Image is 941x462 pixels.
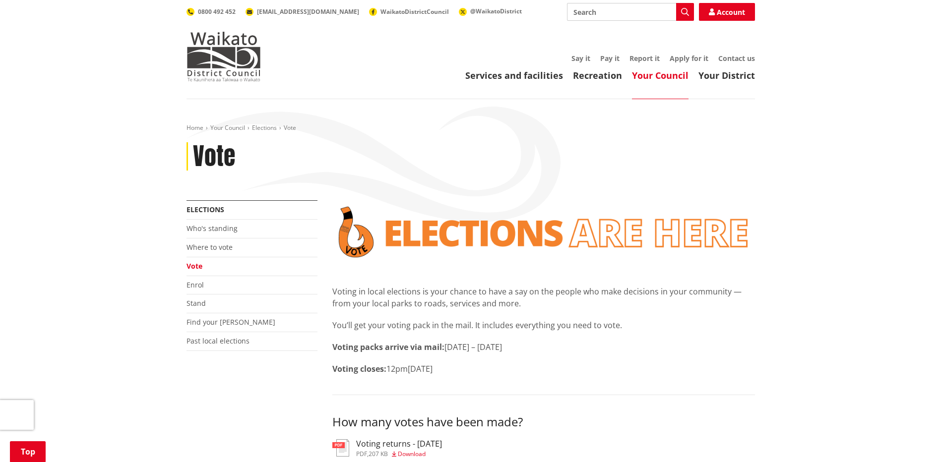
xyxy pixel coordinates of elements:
span: 207 KB [369,450,388,458]
nav: breadcrumb [187,124,755,132]
h3: Voting returns - [DATE] [356,439,442,449]
span: 12pm[DATE] [386,363,433,374]
h1: Vote [193,142,235,171]
a: Where to vote [187,242,233,252]
span: 0800 492 452 [198,7,236,16]
a: Say it [571,54,590,63]
a: Find your [PERSON_NAME] [187,317,275,327]
span: [EMAIL_ADDRESS][DOMAIN_NAME] [257,7,359,16]
p: You’ll get your voting pack in the mail. It includes everything you need to vote. [332,319,755,331]
a: Recreation [573,69,622,81]
a: Top [10,441,46,462]
h3: How many votes have been made? [332,415,755,429]
a: Enrol [187,280,204,289]
span: pdf [356,450,367,458]
img: Waikato District Council - Te Kaunihera aa Takiwaa o Waikato [187,32,261,81]
a: Past local elections [187,336,250,346]
a: Services and facilities [465,69,563,81]
a: Contact us [718,54,755,63]
a: Stand [187,298,206,308]
a: Voting returns - [DATE] pdf,207 KB Download [332,439,442,457]
a: Vote [187,261,202,271]
a: [EMAIL_ADDRESS][DOMAIN_NAME] [246,7,359,16]
a: WaikatoDistrictCouncil [369,7,449,16]
a: Elections [187,205,224,214]
a: Your Council [632,69,689,81]
span: Download [398,450,426,458]
a: Report it [629,54,660,63]
a: @WaikatoDistrict [459,7,522,15]
strong: Voting closes: [332,363,386,374]
a: Your Council [210,123,245,132]
p: [DATE] – [DATE] [332,341,755,353]
a: Your District [698,69,755,81]
div: , [356,451,442,457]
img: Vote banner transparent [332,200,755,264]
a: Pay it [600,54,620,63]
a: 0800 492 452 [187,7,236,16]
span: Vote [284,123,296,132]
input: Search input [567,3,694,21]
a: Apply for it [670,54,708,63]
a: Home [187,123,203,132]
a: Who's standing [187,224,238,233]
strong: Voting packs arrive via mail: [332,342,444,352]
p: Voting in local elections is your chance to have a say on the people who make decisions in your c... [332,286,755,309]
a: Elections [252,123,277,132]
a: Account [699,3,755,21]
img: document-pdf.svg [332,439,349,457]
span: WaikatoDistrictCouncil [380,7,449,16]
span: @WaikatoDistrict [470,7,522,15]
